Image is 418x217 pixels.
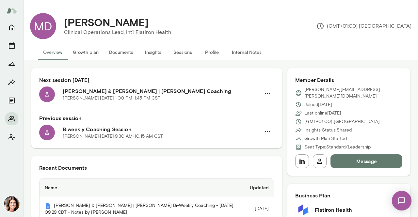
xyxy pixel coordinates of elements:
[39,114,274,122] h6: Previous session
[39,76,274,84] h6: Next session [DATE]
[5,112,18,125] button: Members
[45,203,51,209] img: Mento | Coaching sessions
[330,154,402,168] button: Message
[168,44,197,60] button: Sessions
[63,125,261,133] h6: Biweekly Coaching Session
[5,94,18,107] button: Documents
[68,44,104,60] button: Growth plan
[295,76,402,84] h6: Member Details
[63,133,163,140] p: [PERSON_NAME] · [DATE] · 9:30 AM-10:15 AM CST
[304,86,402,100] p: [PERSON_NAME][EMAIL_ADDRESS][PERSON_NAME][DOMAIN_NAME]
[138,44,168,60] button: Insights
[4,196,20,212] img: Gwen Throckmorton
[30,13,56,39] div: MD
[304,118,380,125] p: (GMT+01:00) [GEOGRAPHIC_DATA]
[5,76,18,89] button: Insights
[64,28,171,36] p: Clinical Operations Lead, Int'l, Flatiron Health
[245,178,274,197] th: Updated
[304,144,371,150] p: Seat Type: Standard/Leadership
[304,110,341,116] p: Last online [DATE]
[104,44,138,60] button: Documents
[5,131,18,144] button: Client app
[304,135,347,142] p: Growth Plan: Started
[40,178,245,197] th: Name
[304,127,352,133] p: Insights Status: Shared
[197,44,227,60] button: Profile
[5,39,18,52] button: Sessions
[63,87,261,95] h6: [PERSON_NAME] & [PERSON_NAME] | [PERSON_NAME] Coaching
[227,44,267,60] button: Internal Notes
[316,22,411,30] p: (GMT+01:00) [GEOGRAPHIC_DATA]
[304,101,332,108] p: Joined [DATE]
[38,44,68,60] button: Overview
[315,206,352,214] h6: Flatiron Health
[39,164,274,172] h6: Recent Documents
[5,21,18,34] button: Home
[5,57,18,70] button: Growth Plan
[295,192,402,199] h6: Business Plan
[64,16,149,28] h4: [PERSON_NAME]
[63,95,160,101] p: [PERSON_NAME] · [DATE] · 1:00 PM-1:45 PM CST
[7,4,17,17] img: Mento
